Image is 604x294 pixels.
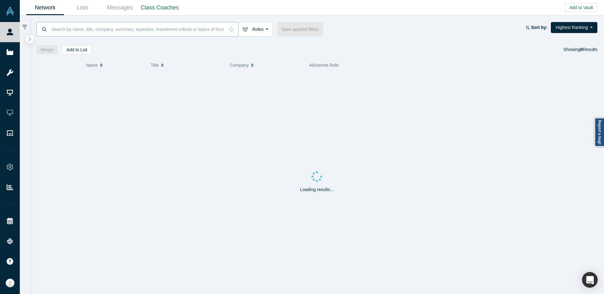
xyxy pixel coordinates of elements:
[277,22,323,37] button: Save applied filters
[580,47,583,52] strong: 0
[151,59,223,72] button: Title
[300,186,334,193] p: Loading results...
[6,7,14,15] img: Alchemist Vault Logo
[531,25,548,30] strong: Sort by:
[563,45,597,54] div: Showing
[6,279,14,287] img: Annika Lauer's Account
[595,118,604,147] a: Report a bug!
[36,45,58,54] button: Merge
[139,0,181,15] a: Class Coaches
[230,59,249,72] span: Company
[62,45,92,54] button: Add to List
[101,0,139,15] a: Messages
[230,59,303,72] button: Company
[580,47,597,52] span: Results
[26,0,64,15] a: Network
[86,59,98,72] span: Name
[309,63,338,68] span: Alchemist Role
[86,59,144,72] button: Name
[151,59,159,72] span: Title
[51,22,225,37] input: Search by name, title, company, summary, expertise, investment criteria or topics of focus
[565,3,597,12] button: Add to Vault
[551,22,597,33] button: Highest Ranking
[238,22,273,37] button: Roles
[64,0,101,15] a: Lists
